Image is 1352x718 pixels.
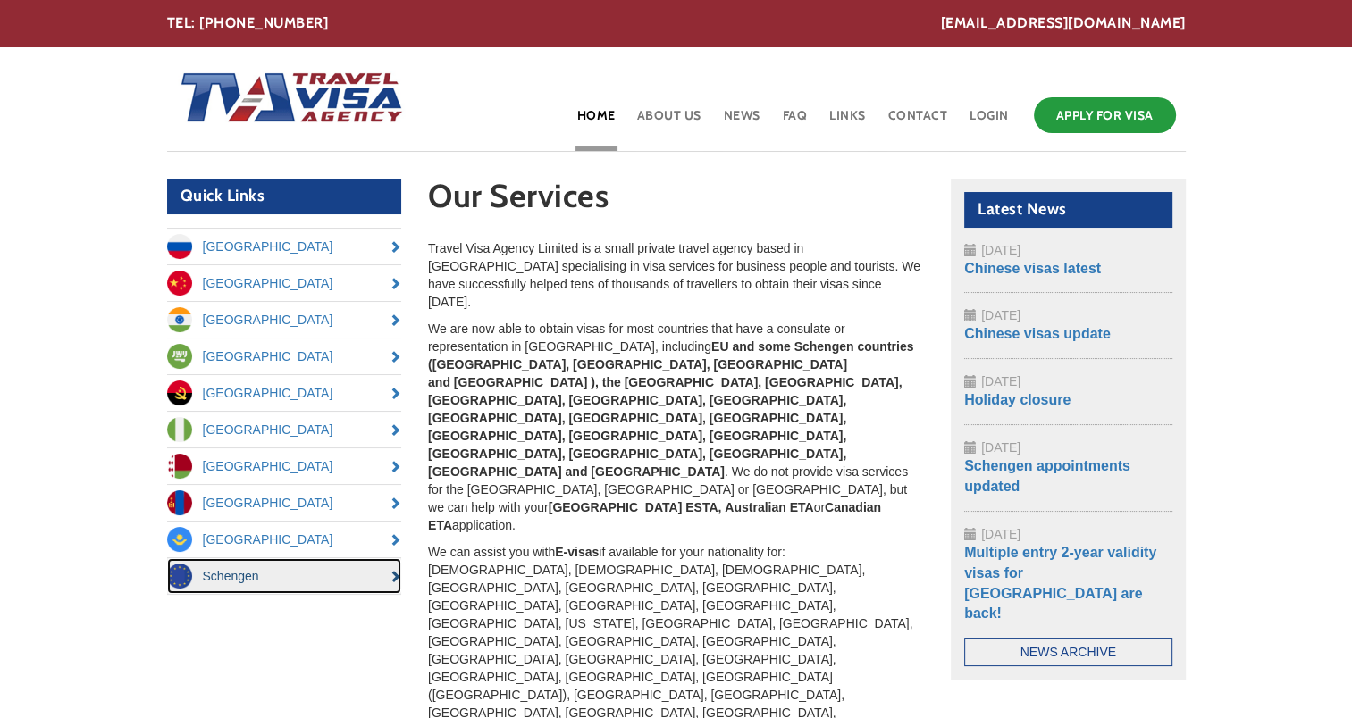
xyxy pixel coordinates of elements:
a: News [722,93,762,151]
div: TEL: [PHONE_NUMBER] [167,13,1186,34]
a: Chinese visas latest [964,261,1101,276]
span: [DATE] [981,440,1020,455]
a: Schengen appointments updated [964,458,1130,494]
strong: [GEOGRAPHIC_DATA] [549,500,683,514]
a: Apply for Visa [1034,97,1176,133]
a: Login [968,93,1011,151]
a: [GEOGRAPHIC_DATA] [167,522,402,557]
a: [EMAIL_ADDRESS][DOMAIN_NAME] [941,13,1186,34]
a: [GEOGRAPHIC_DATA] [167,485,402,521]
p: Travel Visa Agency Limited is a small private travel agency based in [GEOGRAPHIC_DATA] specialisi... [428,239,924,311]
strong: Australian ETA [725,500,813,514]
span: [DATE] [981,527,1020,541]
img: Home [167,54,405,144]
span: [DATE] [981,308,1020,322]
a: Chinese visas update [964,326,1111,341]
a: [GEOGRAPHIC_DATA] [167,412,402,447]
a: Schengen [167,558,402,594]
strong: ESTA, [685,500,721,514]
a: FAQ [781,93,810,151]
a: [GEOGRAPHIC_DATA] [167,338,402,374]
a: [GEOGRAPHIC_DATA] [167,229,402,264]
a: Contact [886,93,950,151]
h1: Our Services [428,179,924,222]
h2: Latest News [964,192,1172,228]
a: [GEOGRAPHIC_DATA] [167,448,402,484]
a: News Archive [964,638,1172,666]
a: Multiple entry 2-year validity visas for [GEOGRAPHIC_DATA] are back! [964,545,1156,622]
a: [GEOGRAPHIC_DATA] [167,265,402,301]
a: Home [575,93,617,151]
a: [GEOGRAPHIC_DATA] [167,375,402,411]
a: Holiday closure [964,392,1071,407]
a: About Us [635,93,703,151]
p: We are now able to obtain visas for most countries that have a consulate or representation in [GE... [428,320,924,534]
span: [DATE] [981,243,1020,257]
a: [GEOGRAPHIC_DATA] [167,302,402,338]
strong: E-visas [555,545,599,559]
span: [DATE] [981,374,1020,388]
a: Links [827,93,868,151]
